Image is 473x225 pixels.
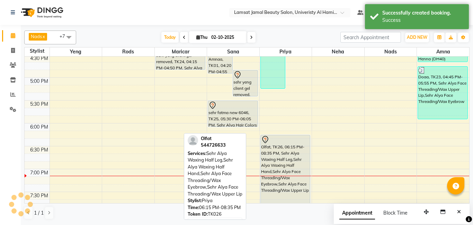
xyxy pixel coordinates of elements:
[260,47,312,56] span: Priya
[31,34,42,39] span: Nads
[25,47,50,55] div: Stylist
[208,47,232,73] div: Amnaa, TK01, 04:20 PM-04:55 PM, Sehr Alya Protein
[188,205,199,210] span: Time:
[417,47,469,56] span: Amna
[188,135,198,146] img: profile
[29,146,50,154] div: 6:30 PM
[454,207,464,217] button: Close
[340,32,401,43] input: Search Appointment
[201,142,226,149] div: 544726633
[18,3,65,22] img: logo
[102,47,154,56] span: Rods
[188,211,242,218] div: TK026
[188,198,202,203] span: Stylist:
[29,78,50,85] div: 5:00 PM
[29,101,50,108] div: 5:30 PM
[418,67,467,119] div: Doaa, TK23, 04:45 PM-05:55 PM, Sehr Alya Face Threading/Wax Upper Lip,Sehr Alya Face Threading/Wa...
[383,210,408,216] span: Block Time
[405,33,429,42] button: ADD NEW
[365,47,417,56] span: Nads
[201,136,212,141] span: Olfat
[29,192,50,199] div: 7:30 PM
[407,35,427,40] span: ADD NEW
[188,150,206,156] span: Services:
[188,204,242,211] div: 06:15 PM-08:35 PM
[42,34,45,39] a: x
[155,47,207,56] span: Maricar
[188,211,208,217] span: Token ID:
[312,47,364,56] span: Neha
[188,150,242,197] span: Sehr Alya Waxing Half Leg,Sehr Alya Waxing Half Hand,Sehr Alya Face Threading/Wax Eyebrow,Sehr Al...
[195,35,209,40] span: Thu
[50,47,102,56] span: Yeng
[382,9,464,17] div: Successfully created booking.
[382,17,464,24] div: Success
[34,209,44,217] span: 1 / 1
[233,70,257,96] div: sehr yeng client gel removed, TK24, 04:50 PM-05:25 PM, Sehr Alya Hair Colors Full Color
[161,32,179,43] span: Today
[208,101,258,127] div: sehr fatma new 6046, TK25, 05:30 PM-06:05 PM, Sehr Alya Hair Colors Roots
[207,47,259,56] span: Sana
[60,33,70,39] span: +7
[339,207,375,219] span: Appointment
[29,123,50,131] div: 6:00 PM
[29,55,50,62] div: 4:30 PM
[209,32,244,43] input: 2025-10-02
[188,197,242,204] div: Priya
[156,44,205,69] div: sehr yeng client gel removed, TK24, 04:15 PM-04:50 PM, Sehr Alya Classic Eyelash Monthly
[29,169,50,176] div: 7:00 PM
